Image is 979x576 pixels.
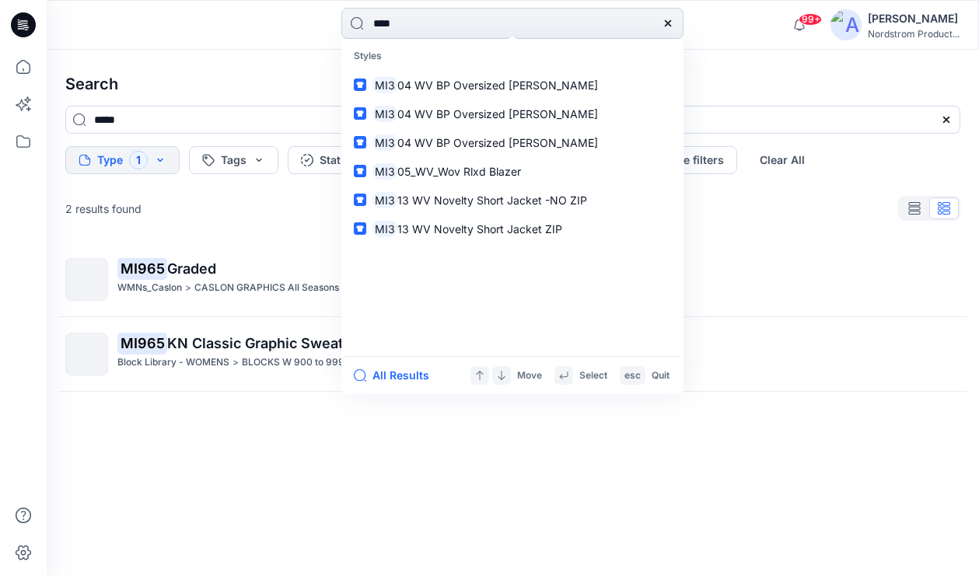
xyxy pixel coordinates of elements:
[344,215,680,243] a: MI313 WV Novelty Short Jacket ZIP
[372,76,397,94] mark: MI3
[56,249,970,310] a: MI965GradedWMNs_Caslon>CASLON GRAPHICS All Seasons>MI965 Graded
[746,146,818,174] button: Clear All
[344,71,680,99] a: MI304 WV BP Oversized [PERSON_NAME]
[397,136,598,149] span: 04 WV BP Oversized [PERSON_NAME]
[397,107,598,120] span: 04 WV BP Oversized [PERSON_NAME]
[372,220,397,238] mark: MI3
[397,165,521,178] span: 05_WV_Wov Rlxd Blazer
[372,105,397,123] mark: MI3
[579,368,607,384] p: Select
[397,194,587,207] span: 13 WV Novelty Short Jacket -NO ZIP
[288,146,386,174] button: Status
[56,323,970,385] a: MI965KN Classic Graphic SweatshirtBlock Library - WOMENS>BLOCKS W 900 to 999 - Knit Cut & Sew Top...
[65,146,180,174] button: Type1
[117,354,229,371] p: Block Library - WOMENS
[344,42,680,71] p: Styles
[233,354,239,371] p: >
[117,257,167,279] mark: MI965
[397,222,562,236] span: 13 WV Novelty Short Jacket ZIP
[117,332,167,354] mark: MI965
[194,280,339,296] p: CASLON GRAPHICS All Seasons
[868,28,960,40] div: Nordstrom Product...
[117,280,182,296] p: WMNs_Caslon
[652,368,670,384] p: Quit
[344,157,680,186] a: MI305_WV_Wov Rlxd Blazer
[372,191,397,209] mark: MI3
[242,354,442,371] p: BLOCKS W 900 to 999 - Knit Cut & Sew Tops
[868,9,960,28] div: [PERSON_NAME]
[167,260,216,277] span: Graded
[344,128,680,157] a: MI304 WV BP Oversized [PERSON_NAME]
[397,79,598,92] span: 04 WV BP Oversized [PERSON_NAME]
[53,62,973,106] h4: Search
[189,146,278,174] button: Tags
[830,9,862,40] img: avatar
[167,335,373,351] span: KN Classic Graphic Sweatshirt
[517,368,542,384] p: Move
[372,134,397,152] mark: MI3
[185,280,191,296] p: >
[372,162,397,180] mark: MI3
[354,366,439,385] button: All Results
[799,13,822,26] span: 99+
[630,146,737,174] button: More filters
[65,201,142,217] p: 2 results found
[344,186,680,215] a: MI313 WV Novelty Short Jacket -NO ZIP
[344,99,680,128] a: MI304 WV BP Oversized [PERSON_NAME]
[624,368,641,384] p: esc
